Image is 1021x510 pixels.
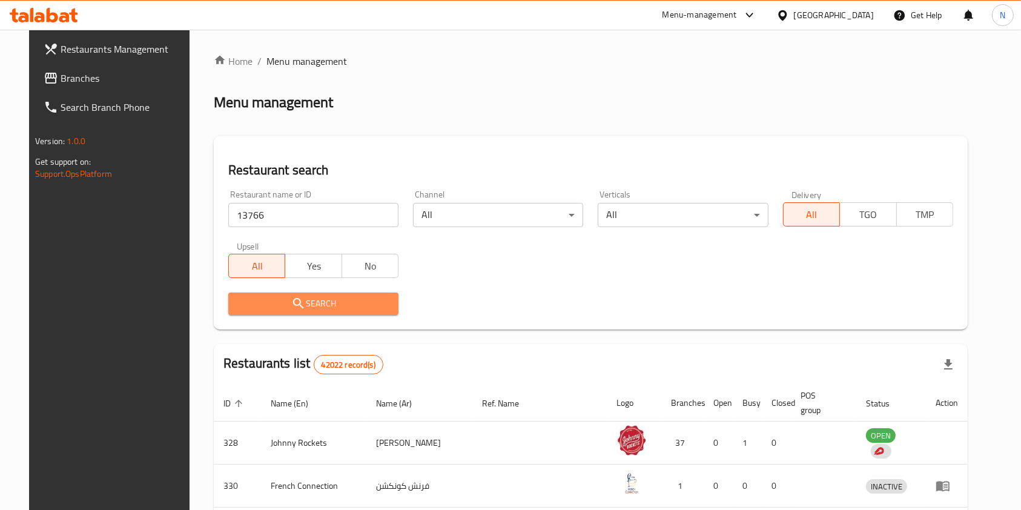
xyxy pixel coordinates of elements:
nav: breadcrumb [214,54,968,68]
div: All [413,203,583,227]
span: Restaurants Management [61,42,190,56]
button: All [783,202,840,227]
th: Branches [661,385,704,422]
span: INACTIVE [866,480,907,494]
a: Search Branch Phone [34,93,200,122]
h2: Restaurant search [228,161,953,179]
div: Menu-management [662,8,737,22]
span: TMP [902,206,948,224]
a: Branches [34,64,200,93]
h2: Restaurants list [223,354,383,374]
button: All [228,254,285,278]
button: TMP [896,202,953,227]
div: [GEOGRAPHIC_DATA] [794,8,874,22]
h2: Menu management [214,93,333,112]
button: Search [228,293,398,315]
label: Upsell [237,242,259,250]
th: Busy [733,385,762,422]
span: 1.0.0 [67,133,85,149]
span: Search [238,296,389,311]
div: Menu [936,479,958,493]
button: Yes [285,254,342,278]
td: 0 [762,422,791,465]
a: Home [214,54,253,68]
span: Branches [61,71,190,85]
th: Closed [762,385,791,422]
span: Ref. Name [482,396,535,411]
span: Yes [290,257,337,275]
button: No [342,254,398,278]
td: فرنش كونكشن [367,465,472,508]
span: All [788,206,835,224]
th: Action [926,385,968,422]
td: 328 [214,422,261,465]
a: Restaurants Management [34,35,200,64]
td: 37 [661,422,704,465]
span: Search Branch Phone [61,100,190,114]
td: [PERSON_NAME] [367,422,472,465]
span: OPEN [866,429,896,443]
a: Support.OpsPlatform [35,166,112,182]
label: Delivery [791,190,822,199]
img: delivery hero logo [873,446,884,457]
div: Total records count [314,355,383,374]
span: Version: [35,133,65,149]
button: TGO [839,202,896,227]
td: 330 [214,465,261,508]
td: 1 [733,422,762,465]
div: INACTIVE [866,479,907,494]
img: Johnny Rockets [616,425,647,455]
li: / [257,54,262,68]
div: Export file [934,350,963,379]
span: TGO [845,206,891,224]
td: 0 [762,465,791,508]
span: No [347,257,394,275]
td: French Connection [261,465,367,508]
span: Get support on: [35,154,91,170]
span: Status [866,396,905,411]
span: ID [223,396,246,411]
span: POS group [801,388,842,417]
th: Open [704,385,733,422]
div: All [598,203,768,227]
span: Menu management [266,54,347,68]
td: Johnny Rockets [261,422,367,465]
td: 1 [661,465,704,508]
td: 0 [704,422,733,465]
span: All [234,257,280,275]
th: Logo [607,385,661,422]
input: Search for restaurant name or ID.. [228,203,398,227]
span: Name (Ar) [377,396,428,411]
span: 42022 record(s) [314,359,383,371]
span: N [1000,8,1005,22]
td: 0 [704,465,733,508]
div: Indicates that the vendor menu management has been moved to DH Catalog service [871,444,891,459]
td: 0 [733,465,762,508]
div: OPEN [866,428,896,443]
img: French Connection [616,468,647,498]
span: Name (En) [271,396,324,411]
